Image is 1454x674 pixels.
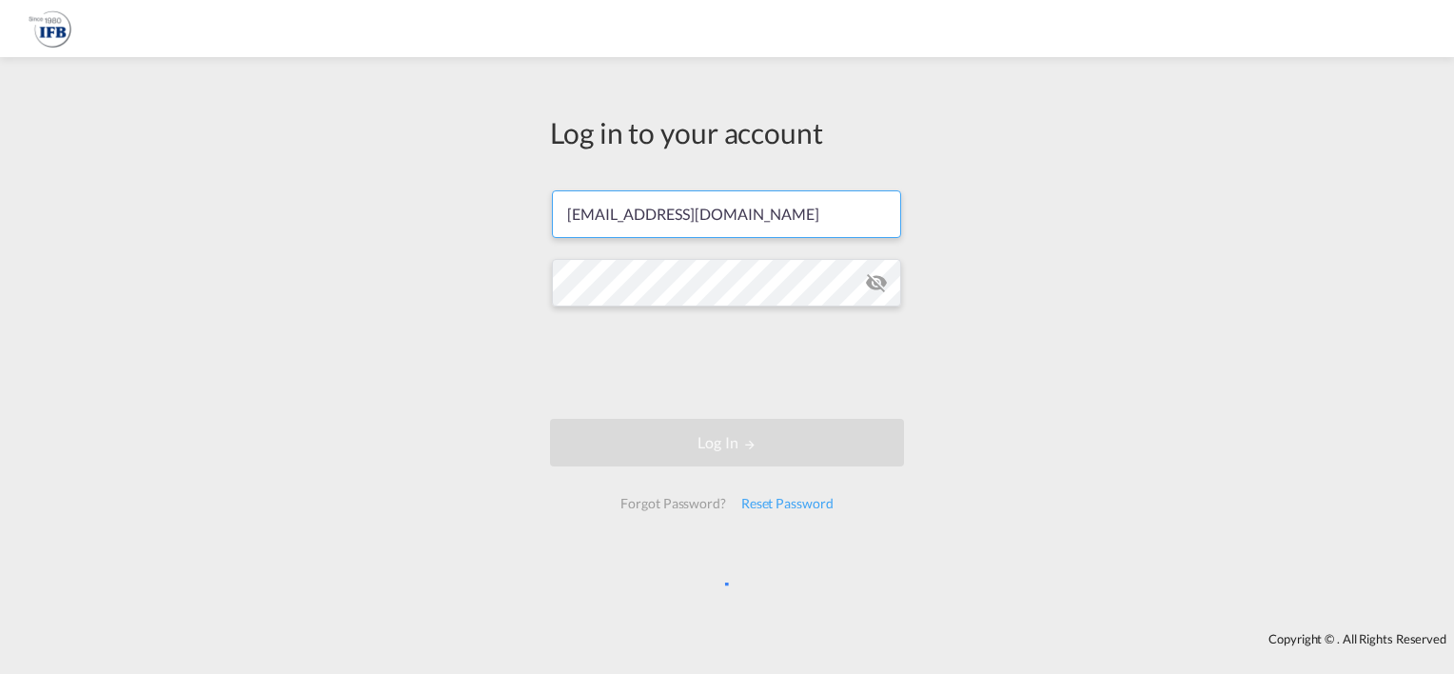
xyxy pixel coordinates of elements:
[550,112,904,152] div: Log in to your account
[552,190,901,238] input: Enter email/phone number
[550,419,904,466] button: LOGIN
[29,8,71,50] img: b628ab10256c11eeb52753acbc15d091.png
[582,326,872,400] iframe: reCAPTCHA
[613,486,733,521] div: Forgot Password?
[865,271,888,294] md-icon: icon-eye-off
[734,486,841,521] div: Reset Password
